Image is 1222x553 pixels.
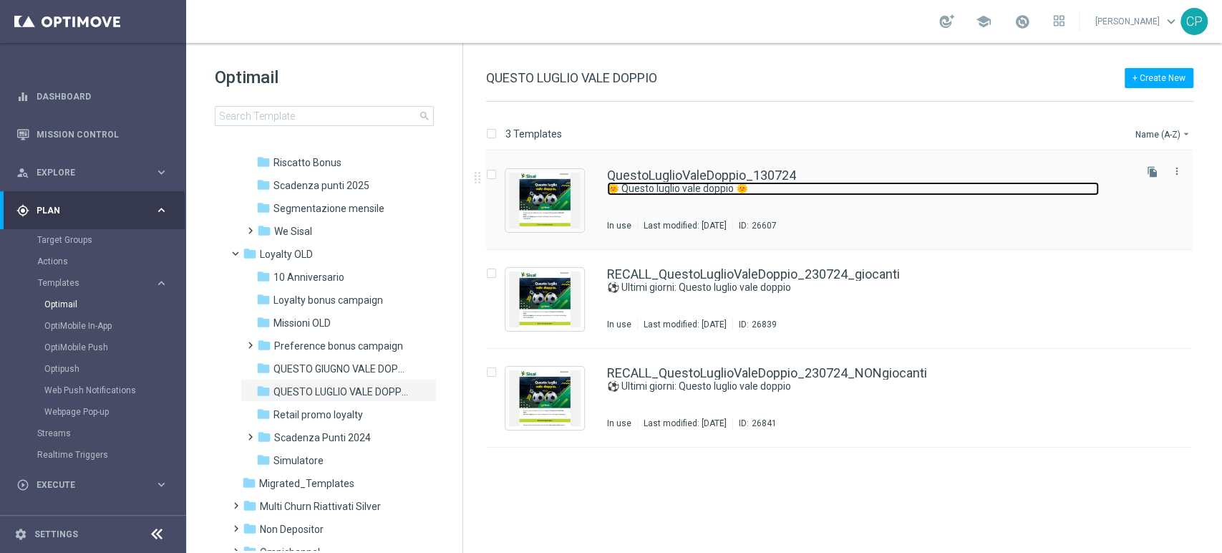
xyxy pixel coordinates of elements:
[1163,14,1179,29] span: keyboard_arrow_down
[732,220,777,231] div: ID:
[505,128,562,140] p: 3 Templates
[243,499,257,513] i: folder
[607,182,1099,196] a: 🌞 Questo luglio vale doppio 🌞
[37,251,185,272] div: Actions
[257,430,271,444] i: folder
[16,205,169,216] button: gps_fixed Plan keyboard_arrow_right
[44,299,149,310] a: Optimail
[16,91,169,102] div: equalizer Dashboard
[37,229,185,251] div: Target Groups
[1180,8,1208,35] div: CP
[1171,165,1183,177] i: more_vert
[44,320,149,332] a: OptiMobile In-App
[44,406,149,418] a: Webpage Pop-up
[37,481,155,489] span: Execute
[44,385,149,396] a: Web Push Notifications
[260,500,381,513] span: Multi Churn Riattivati Silver
[44,401,185,423] div: Webpage Pop-up
[16,204,29,217] i: gps_fixed
[260,248,313,261] span: Loyalty OLD
[16,479,155,491] div: Execute
[257,223,271,238] i: folder
[16,129,169,140] button: Mission Control
[38,279,140,287] span: Templates
[509,370,581,426] img: 26841.jpeg
[256,407,271,421] i: folder
[242,476,256,490] i: folder
[732,319,777,330] div: ID:
[256,292,271,307] i: folder
[256,315,271,330] i: folder
[273,202,384,215] span: Segmentazione mensile
[37,423,185,444] div: Streams
[16,204,155,217] div: Plan
[419,110,430,122] span: search
[607,182,1132,196] div: 🌞 Questo luglio vale doppio 🌞
[638,220,732,231] div: Last modified: [DATE]
[607,380,1099,393] a: ⚽ Ultimi giorni: Questo luglio vale doppio
[256,453,271,467] i: folder
[273,408,363,421] span: Retail promo loyalty
[273,454,324,467] span: Simulatore
[44,337,185,358] div: OptiMobile Push
[215,66,434,89] h1: Optimail
[260,523,324,536] span: Non Depositor
[509,173,581,229] img: 26607.jpeg
[44,380,185,401] div: Web Push Notifications
[37,449,149,461] a: Realtime Triggers
[273,385,409,398] span: QUESTO LUGLIO VALE DOPPIO
[273,362,409,375] span: QUESTO GIUGNO VALE DOPPIO
[274,431,371,444] span: Scadenza Punti 2024
[14,528,27,541] i: settings
[976,14,991,29] span: school
[607,281,1099,294] a: ⚽ Ultimi giorni: Questo luglio vale doppio
[607,367,927,380] a: RECALL_QuestoLuglioValeDoppio_230724_NONgiocanti
[752,220,777,231] div: 26607
[273,271,344,284] span: 10 Anniversario
[16,90,29,103] i: equalizer
[273,156,341,169] span: Riscatto Bonus
[607,418,631,429] div: In use
[1094,11,1180,32] a: [PERSON_NAME]keyboard_arrow_down
[607,220,631,231] div: In use
[44,363,149,375] a: Optipush
[607,319,631,330] div: In use
[37,277,169,289] button: Templates keyboard_arrow_right
[16,115,168,153] div: Mission Control
[1125,68,1193,88] button: + Create New
[256,178,271,192] i: folder
[1180,128,1192,140] i: arrow_drop_down
[155,478,168,491] i: keyboard_arrow_right
[37,115,168,153] a: Mission Control
[37,206,155,215] span: Plan
[752,319,777,330] div: 26839
[16,166,155,179] div: Explore
[16,166,29,179] i: person_search
[256,384,271,398] i: folder
[273,179,369,192] span: Scadenza punti 2025
[607,268,900,281] a: RECALL_QuestoLuglioValeDoppio_230724_giocanti
[1143,163,1162,181] button: file_copy
[44,358,185,380] div: Optipush
[1170,163,1184,180] button: more_vert
[37,234,149,246] a: Target Groups
[732,418,777,429] div: ID:
[215,106,434,126] input: Search Template
[274,225,312,238] span: We Sisal
[257,338,271,352] i: folder
[34,530,78,539] a: Settings
[273,294,383,307] span: Loyalty bonus campaign
[16,167,169,178] button: person_search Explore keyboard_arrow_right
[256,269,271,284] i: folder
[38,279,155,287] div: Templates
[638,418,732,429] div: Last modified: [DATE]
[243,246,257,261] i: folder
[44,342,149,353] a: OptiMobile Push
[486,70,657,85] span: QUESTO LUGLIO VALE DOPPIO
[256,201,271,215] i: folder
[607,281,1132,294] div: ⚽ Ultimi giorni: Questo luglio vale doppio
[37,77,168,115] a: Dashboard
